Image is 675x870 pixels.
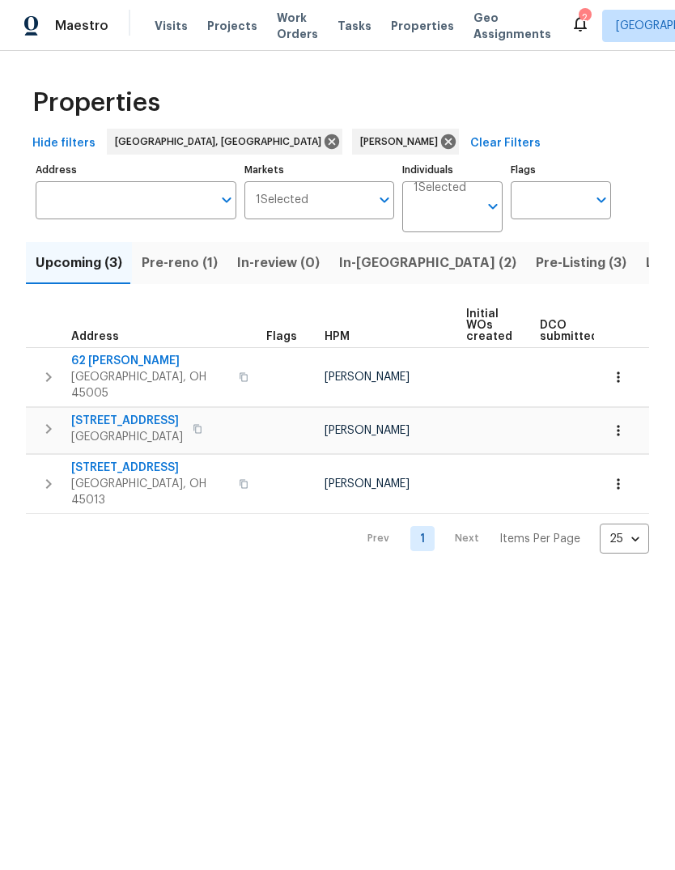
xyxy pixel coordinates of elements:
span: [PERSON_NAME] [325,425,410,436]
span: In-review (0) [237,252,320,274]
span: Work Orders [277,10,318,42]
p: Items Per Page [499,531,580,547]
span: Maestro [55,18,108,34]
div: 25 [600,518,649,560]
button: Clear Filters [464,129,547,159]
span: Flags [266,331,297,342]
span: Initial WOs created [466,308,512,342]
span: [PERSON_NAME] [325,371,410,383]
button: Open [215,189,238,211]
span: 1 Selected [414,181,466,195]
nav: Pagination Navigation [352,524,649,554]
span: [GEOGRAPHIC_DATA], [GEOGRAPHIC_DATA] [115,134,328,150]
label: Flags [511,165,611,175]
span: Geo Assignments [473,10,551,42]
label: Address [36,165,236,175]
div: [PERSON_NAME] [352,129,459,155]
span: [PERSON_NAME] [360,134,444,150]
span: [GEOGRAPHIC_DATA] [71,429,183,445]
button: Open [482,195,504,218]
span: DCO submitted [540,320,598,342]
div: 2 [579,10,590,26]
span: [STREET_ADDRESS] [71,460,229,476]
button: Open [373,189,396,211]
span: 62 [PERSON_NAME] [71,353,229,369]
span: Clear Filters [470,134,541,154]
span: [GEOGRAPHIC_DATA], OH 45013 [71,476,229,508]
span: Pre-reno (1) [142,252,218,274]
span: Hide filters [32,134,96,154]
span: Pre-Listing (3) [536,252,626,274]
label: Markets [244,165,395,175]
span: 1 Selected [256,193,308,207]
button: Open [590,189,613,211]
span: Properties [32,95,160,111]
span: In-[GEOGRAPHIC_DATA] (2) [339,252,516,274]
a: Goto page 1 [410,526,435,551]
span: Visits [155,18,188,34]
span: [GEOGRAPHIC_DATA], OH 45005 [71,369,229,401]
span: [STREET_ADDRESS] [71,413,183,429]
button: Hide filters [26,129,102,159]
span: Upcoming (3) [36,252,122,274]
span: [PERSON_NAME] [325,478,410,490]
span: Tasks [337,20,371,32]
span: HPM [325,331,350,342]
label: Individuals [402,165,503,175]
span: Address [71,331,119,342]
span: Properties [391,18,454,34]
span: Projects [207,18,257,34]
div: [GEOGRAPHIC_DATA], [GEOGRAPHIC_DATA] [107,129,342,155]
